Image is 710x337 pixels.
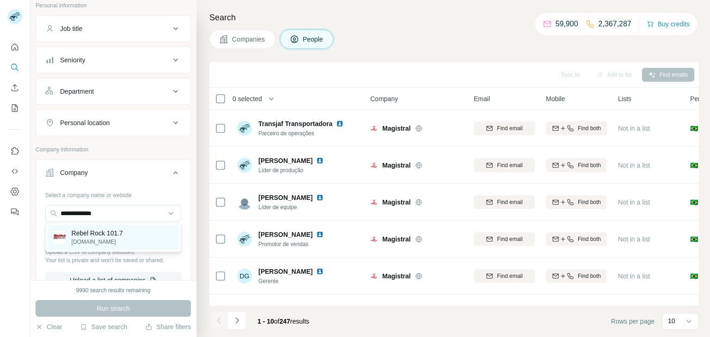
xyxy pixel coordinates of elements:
[257,318,309,325] span: results
[36,49,190,71] button: Seniority
[497,161,522,169] span: Find email
[36,80,190,102] button: Department
[474,269,535,283] button: Find email
[237,121,252,136] img: Avatar
[546,94,565,103] span: Mobile
[316,305,324,312] img: LinkedIn logo
[60,87,94,96] div: Department
[618,272,650,280] span: Not in a list
[258,156,312,165] span: [PERSON_NAME]
[497,124,522,132] span: Find email
[7,79,22,96] button: Enrich CSV
[382,124,410,133] span: Magistral
[618,235,650,243] span: Not in a list
[497,198,522,206] span: Find email
[578,198,601,206] span: Find both
[258,203,327,211] span: Líder de equipe
[237,306,252,320] img: Avatar
[60,168,88,177] div: Company
[7,100,22,116] button: My lists
[258,120,332,127] span: Transjaf Transportadora
[60,118,110,127] div: Personal location
[647,18,690,30] button: Buy credits
[274,318,280,325] span: of
[370,125,378,132] img: Logo of Magistral
[474,232,535,246] button: Find email
[668,316,675,325] p: 10
[370,272,378,280] img: Logo of Magistral
[599,18,631,30] p: 2,367,287
[382,161,410,170] span: Magistral
[257,318,274,325] span: 1 - 10
[228,311,246,330] button: Navigate to next page
[7,183,22,200] button: Dashboard
[258,304,312,313] span: [PERSON_NAME]
[72,238,123,246] p: [DOMAIN_NAME]
[237,232,252,247] img: Avatar
[36,112,190,134] button: Personal location
[316,268,324,275] img: LinkedIn logo
[316,231,324,238] img: LinkedIn logo
[578,272,601,280] span: Find both
[72,229,123,238] p: Rebel Rock 101.7
[546,121,607,135] button: Find both
[7,59,22,76] button: Search
[546,158,607,172] button: Find both
[145,322,191,331] button: Share filters
[7,204,22,220] button: Feedback
[80,322,127,331] button: Save search
[280,318,290,325] span: 247
[382,271,410,281] span: Magistral
[76,286,151,295] div: 9990 search results remaining
[370,235,378,243] img: Logo of Magistral
[690,198,698,207] span: 🇧🇷
[36,322,62,331] button: Clear
[45,248,181,256] p: Upload a CSV of company websites.
[53,231,66,244] img: Rebel Rock 101.7
[370,199,378,206] img: Logo of Magistral
[233,94,262,103] span: 0 selected
[618,199,650,206] span: Not in a list
[336,120,343,127] img: LinkedIn logo
[690,271,698,281] span: 🇧🇷
[237,158,252,173] img: Avatar
[36,162,190,187] button: Company
[474,94,490,103] span: Email
[370,162,378,169] img: Logo of Magistral
[690,161,698,170] span: 🇧🇷
[618,125,650,132] span: Not in a list
[611,317,655,326] span: Rows per page
[258,129,347,138] span: Parceiro de operações
[382,198,410,207] span: Magistral
[45,256,181,265] p: Your list is private and won't be saved or shared.
[578,124,601,132] span: Find both
[7,143,22,159] button: Use Surfe on LinkedIn
[556,18,578,30] p: 59,900
[497,272,522,280] span: Find email
[7,163,22,180] button: Use Surfe API
[258,277,327,285] span: Gerente
[618,162,650,169] span: Not in a list
[36,18,190,40] button: Job title
[578,235,601,243] span: Find both
[382,235,410,244] span: Magistral
[370,94,398,103] span: Company
[45,272,181,289] button: Upload a list of companies
[36,1,191,10] p: Personal information
[546,232,607,246] button: Find both
[546,269,607,283] button: Find both
[7,39,22,55] button: Quick start
[237,195,252,210] img: Avatar
[258,166,327,175] span: Líder de produção
[474,121,535,135] button: Find email
[60,24,82,33] div: Job title
[258,230,312,239] span: [PERSON_NAME]
[316,157,324,164] img: LinkedIn logo
[232,35,266,44] span: Companies
[316,194,324,201] img: LinkedIn logo
[209,11,699,24] h4: Search
[474,195,535,209] button: Find email
[237,269,252,283] div: DG
[618,94,631,103] span: Lists
[474,158,535,172] button: Find email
